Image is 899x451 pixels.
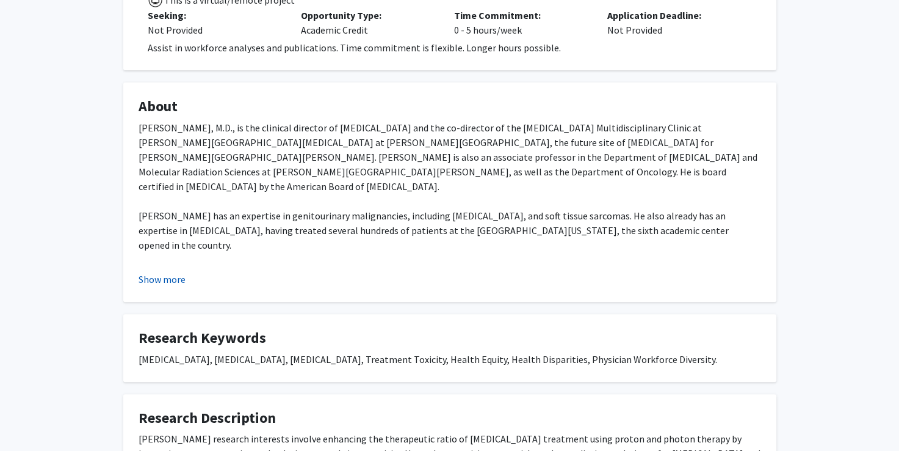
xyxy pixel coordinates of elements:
[598,8,751,37] div: Not Provided
[139,272,186,287] button: Show more
[607,8,742,23] p: Application Deadline:
[148,40,761,55] div: Assist in workforce analyses and publications. Time commitment is flexible. Longer hours possible.
[139,409,761,427] h4: Research Description
[9,396,52,442] iframe: Chat
[148,23,283,37] div: Not Provided
[139,120,761,443] div: [PERSON_NAME], M.D., is the clinical director of [MEDICAL_DATA] and the co-director of the [MEDIC...
[139,98,761,116] h4: About
[292,8,445,37] div: Academic Credit
[148,8,283,23] p: Seeking:
[445,8,598,37] div: 0 - 5 hours/week
[301,8,436,23] p: Opportunity Type:
[454,8,589,23] p: Time Commitment:
[139,329,761,347] h4: Research Keywords
[139,352,761,367] div: [MEDICAL_DATA], [MEDICAL_DATA], [MEDICAL_DATA], Treatment Toxicity, Health Equity, Health Dispari...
